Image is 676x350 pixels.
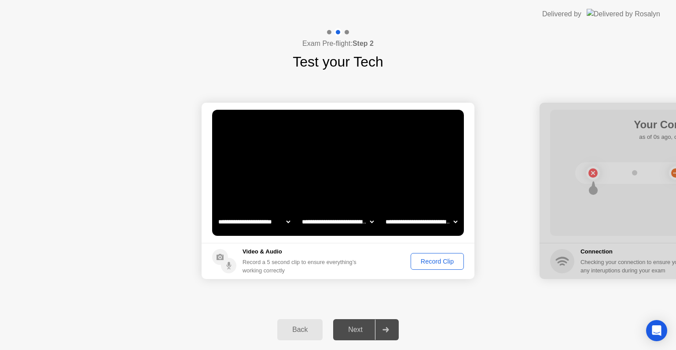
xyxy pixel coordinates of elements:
[302,38,374,49] h4: Exam Pre-flight:
[242,258,360,275] div: Record a 5 second clip to ensure everything’s working correctly
[411,253,464,270] button: Record Clip
[300,213,375,231] select: Available speakers
[353,40,374,47] b: Step 2
[587,9,660,19] img: Delivered by Rosalyn
[384,213,459,231] select: Available microphones
[542,9,581,19] div: Delivered by
[414,258,461,265] div: Record Clip
[280,326,320,334] div: Back
[217,213,292,231] select: Available cameras
[333,319,399,340] button: Next
[336,326,375,334] div: Next
[277,319,323,340] button: Back
[293,51,383,72] h1: Test your Tech
[242,247,360,256] h5: Video & Audio
[646,320,667,341] div: Open Intercom Messenger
